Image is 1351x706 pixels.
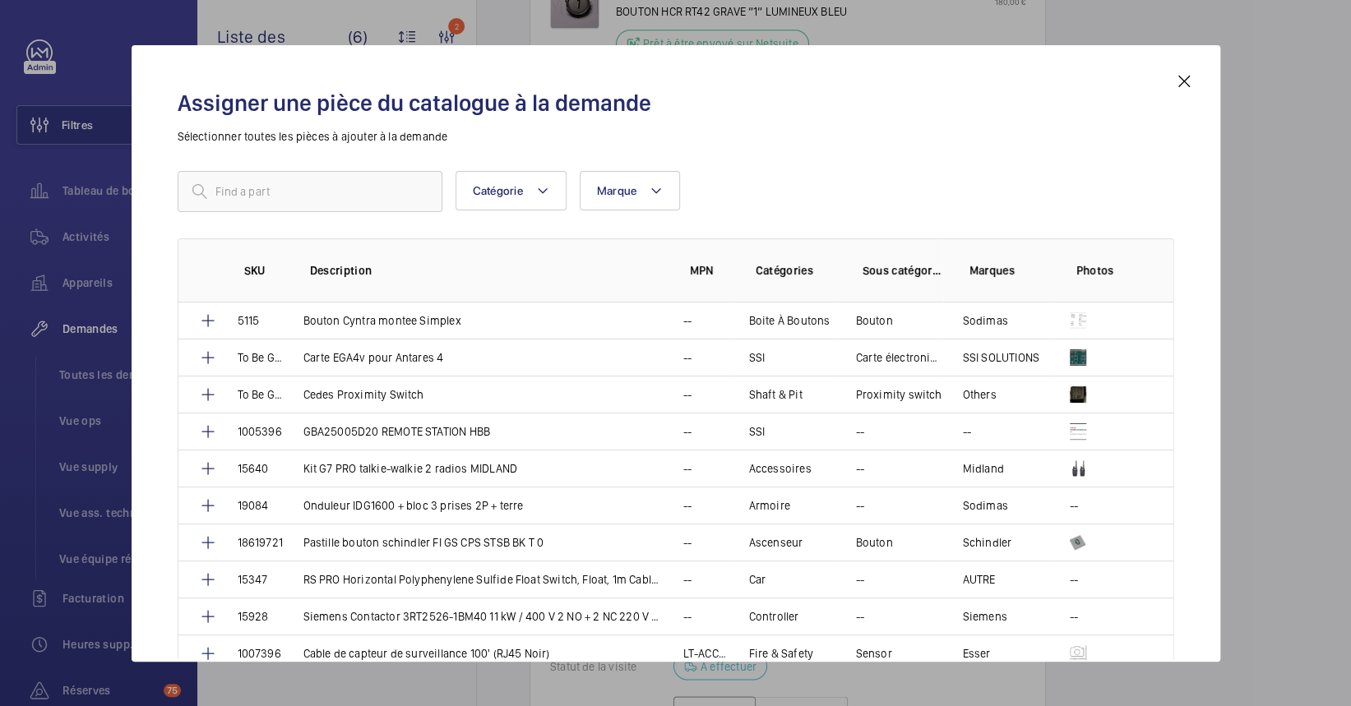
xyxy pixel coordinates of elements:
[238,645,281,662] p: 1007396
[749,645,813,662] p: Fire & Safety
[1070,534,1086,551] img: Ij3AoeGXYAYFXtDCOFwPbb-u4Cxv9oZscL5ENKqCKNxIdjNp.png
[856,608,864,625] p: --
[856,386,942,403] p: Proximity switch
[963,608,1007,625] p: Siemens
[303,645,550,662] p: Cable de capteur de surveillance 100' (RJ45 Noir)
[683,460,692,477] p: --
[1070,571,1078,588] p: --
[683,608,692,625] p: --
[238,571,268,588] p: 15347
[456,171,567,210] button: Catégorie
[238,423,282,440] p: 1005396
[238,312,260,329] p: 5115
[238,497,269,514] p: 19084
[178,128,1174,145] p: Sélectionner toutes les pièces à ajouter à la demande
[683,312,692,329] p: --
[178,171,442,212] input: Find a part
[963,423,971,440] p: --
[856,571,864,588] p: --
[303,312,461,329] p: Bouton Cyntra montee Simplex
[303,497,524,514] p: Onduleur IDG1600 + bloc 3 prises 2P + terre
[683,349,692,366] p: --
[238,386,284,403] p: To Be Generated
[310,262,664,279] p: Description
[1070,460,1086,477] img: kk3TmbOYGquXUPLvN6SdosqAc-8_aV5Jaaivo0a5V83nLE68.png
[238,349,284,366] p: To Be Generated
[690,262,729,279] p: MPN
[856,497,864,514] p: --
[963,497,1008,514] p: Sodimas
[238,608,269,625] p: 15928
[1076,262,1140,279] p: Photos
[856,423,864,440] p: --
[749,312,830,329] p: Boite À Boutons
[863,262,943,279] p: Sous catégories
[238,460,269,477] p: 15640
[683,386,692,403] p: --
[1070,645,1086,662] img: mgKNnLUo32YisrdXDPXwnmHuC0uVg7sd9j77u0g5nYnLw-oI.png
[756,262,836,279] p: Catégories
[749,349,766,366] p: SSI
[178,88,1174,118] h2: Assigner une pièce du catalogue à la demande
[969,262,1050,279] p: Marques
[303,608,664,625] p: Siemens Contactor 3RT2526-1BM40 11 kW / 400 V 2 NO + 2 NC 220 V DC
[238,534,283,551] p: 18619721
[683,534,692,551] p: --
[303,534,544,551] p: Pastille bouton schindler FI GS CPS STSB BK T 0
[963,386,997,403] p: Others
[1070,349,1086,366] img: CJZ0Zc2bG8man2BcogYjG4QBt03muVoJM3XzIlbM4XRvMfr7.png
[1070,608,1078,625] p: --
[244,262,284,279] p: SKU
[580,171,681,210] button: Marque
[963,349,1039,366] p: SSI SOLUTIONS
[1070,312,1086,329] img: g3a49nfdYcSuQfseZNAG9Il-olRDJnLUGo71PhoUjj9uzZrS.png
[473,184,523,197] span: Catégorie
[749,497,790,514] p: Armoire
[749,423,766,440] p: SSI
[683,497,692,514] p: --
[963,312,1008,329] p: Sodimas
[303,571,664,588] p: RS PRO Horizontal Polyphenylene Sulfide Float Switch, Float, 1m Cable, NO/NC, 240V ac Max, 120V d...
[856,312,893,329] p: Bouton
[303,460,517,477] p: Kit G7 PRO talkie-walkie 2 radios MIDLAND
[963,571,996,588] p: AUTRE
[1070,386,1086,403] img: h6SP9JDxqz0TF0uNc_qScYnGn9iDrft9w6giWp_-A4GSVAru.png
[963,534,1012,551] p: Schindler
[303,423,490,440] p: GBA25005D20 REMOTE STATION HBB
[856,349,943,366] p: Carte électronique
[749,460,812,477] p: Accessoires
[303,386,424,403] p: Cedes Proximity Switch
[963,645,991,662] p: Esser
[856,645,892,662] p: Sensor
[683,645,729,662] p: LT-ACC-MCL-100
[597,184,637,197] span: Marque
[749,386,803,403] p: Shaft & Pit
[1070,423,1086,440] img: tAslpmMaGVarH-ItsnIgCEYEQz4qM11pPSp5BVkrO3V6mnZg.png
[856,534,893,551] p: Bouton
[303,349,444,366] p: Carte EGA4v pour Antares 4
[856,460,864,477] p: --
[749,534,803,551] p: Ascenseur
[749,571,766,588] p: Car
[749,608,799,625] p: Controller
[683,571,692,588] p: --
[1070,497,1078,514] p: --
[683,423,692,440] p: --
[963,460,1004,477] p: Midland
